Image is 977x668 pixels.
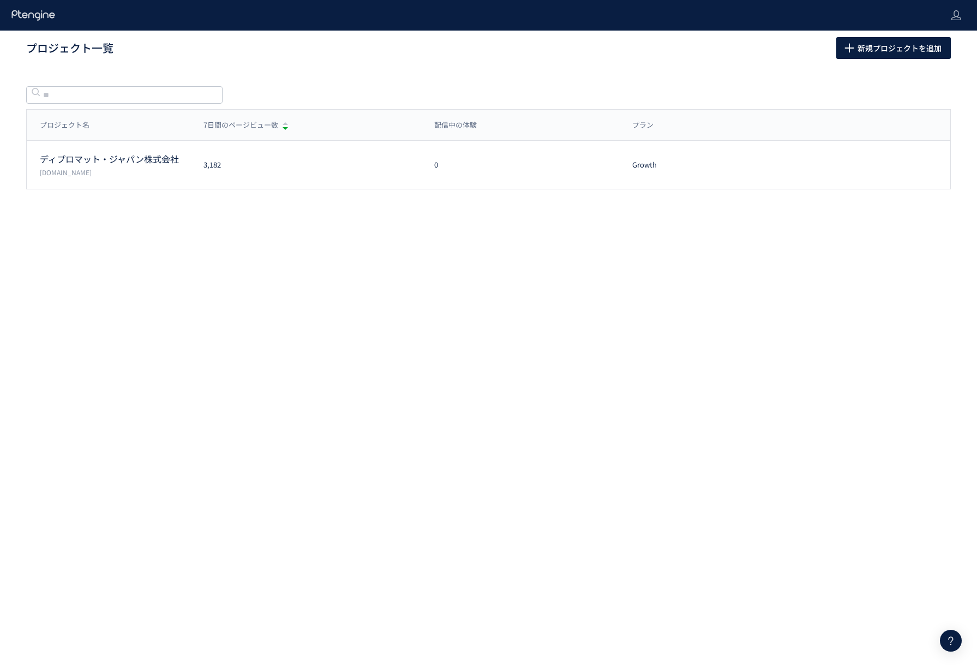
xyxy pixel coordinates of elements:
span: 配信中の体験 [434,120,477,130]
div: Growth [619,160,787,170]
span: プラン [632,120,654,130]
span: プロジェクト名 [40,120,89,130]
div: 0 [421,160,620,170]
span: 新規プロジェクトを追加 [858,37,942,59]
span: 7日間のページビュー数 [203,120,278,130]
p: diplomat-jpn.com [40,168,190,177]
div: 3,182 [190,160,421,170]
p: ディプロマット・ジャパン株式会社 [40,153,190,165]
h1: プロジェクト一覧 [26,40,812,56]
button: 新規プロジェクトを追加 [836,37,951,59]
